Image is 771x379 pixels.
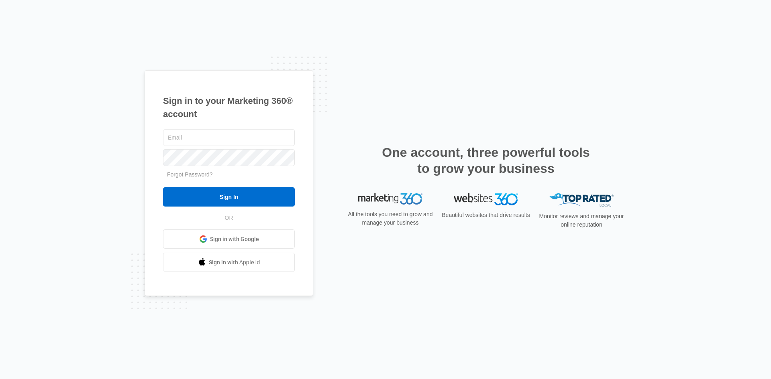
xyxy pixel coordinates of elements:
[163,129,295,146] input: Email
[358,193,422,205] img: Marketing 360
[209,258,260,267] span: Sign in with Apple Id
[379,144,592,176] h2: One account, three powerful tools to grow your business
[210,235,259,243] span: Sign in with Google
[163,94,295,121] h1: Sign in to your Marketing 360® account
[163,253,295,272] a: Sign in with Apple Id
[163,229,295,249] a: Sign in with Google
[549,193,614,207] img: Top Rated Local
[219,214,239,222] span: OR
[163,187,295,207] input: Sign In
[167,171,213,178] a: Forgot Password?
[441,211,531,219] p: Beautiful websites that drive results
[536,212,626,229] p: Monitor reviews and manage your online reputation
[454,193,518,205] img: Websites 360
[345,210,435,227] p: All the tools you need to grow and manage your business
